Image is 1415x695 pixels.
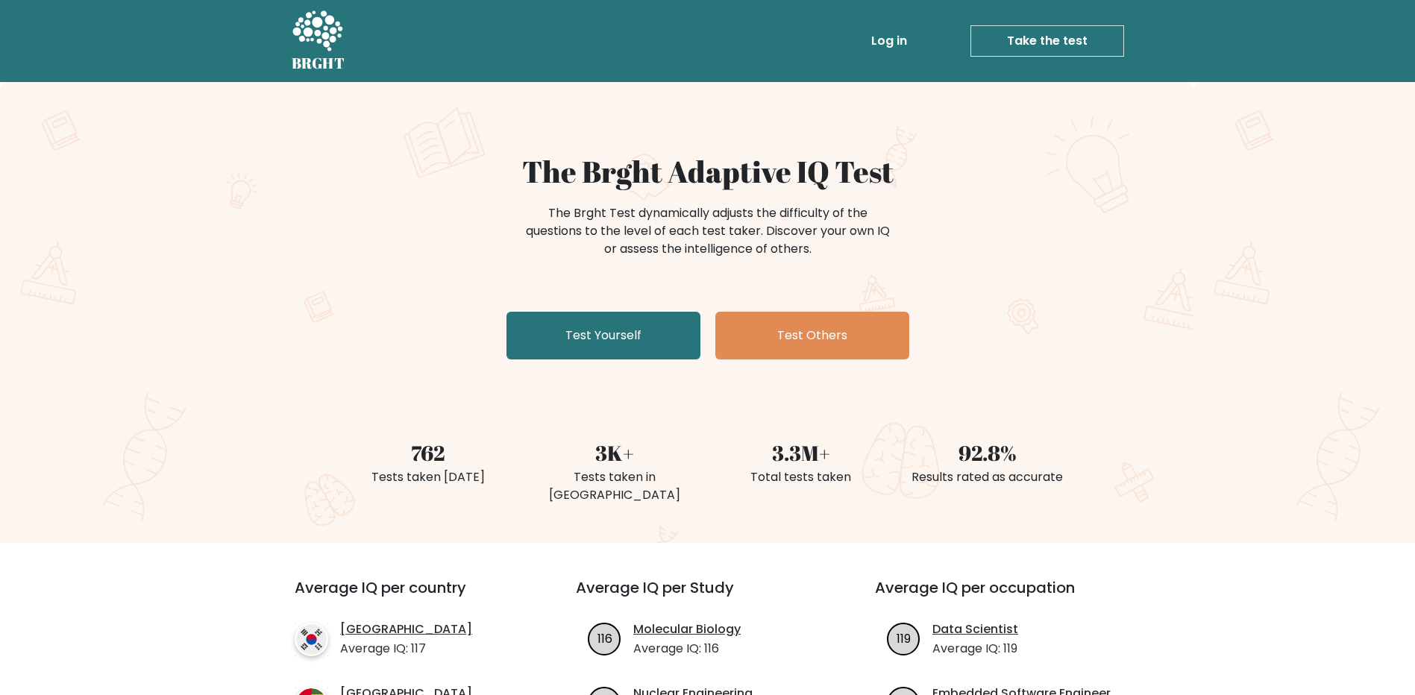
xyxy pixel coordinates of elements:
[521,204,894,258] div: The Brght Test dynamically adjusts the difficulty of the questions to the level of each test take...
[717,437,885,468] div: 3.3M+
[344,437,512,468] div: 762
[597,629,612,647] text: 116
[897,629,911,647] text: 119
[530,437,699,468] div: 3K+
[932,620,1018,638] a: Data Scientist
[903,437,1072,468] div: 92.8%
[295,623,328,656] img: country
[576,579,839,614] h3: Average IQ per Study
[932,640,1018,658] p: Average IQ: 119
[875,579,1138,614] h3: Average IQ per occupation
[903,468,1072,486] div: Results rated as accurate
[340,620,472,638] a: [GEOGRAPHIC_DATA]
[715,312,909,359] a: Test Others
[344,154,1072,189] h1: The Brght Adaptive IQ Test
[295,579,522,614] h3: Average IQ per country
[292,6,345,76] a: BRGHT
[633,620,741,638] a: Molecular Biology
[530,468,699,504] div: Tests taken in [GEOGRAPHIC_DATA]
[292,54,345,72] h5: BRGHT
[344,468,512,486] div: Tests taken [DATE]
[865,26,913,56] a: Log in
[506,312,700,359] a: Test Yourself
[717,468,885,486] div: Total tests taken
[633,640,741,658] p: Average IQ: 116
[340,640,472,658] p: Average IQ: 117
[970,25,1124,57] a: Take the test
